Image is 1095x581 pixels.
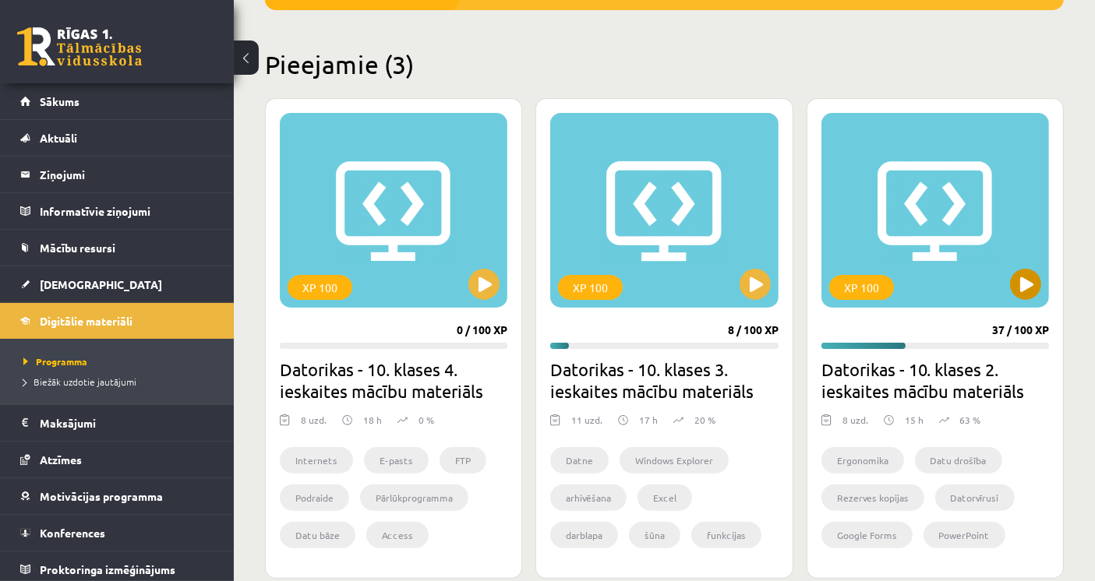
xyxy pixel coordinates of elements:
a: [DEMOGRAPHIC_DATA] [20,266,214,302]
li: PowerPoint [924,522,1005,548]
legend: Informatīvie ziņojumi [40,193,214,229]
div: 8 uzd. [301,413,327,436]
h2: Datorikas - 10. klases 3. ieskaites mācību materiāls [550,358,778,402]
li: Podraide [280,484,349,511]
a: Atzīmes [20,442,214,477]
li: Access [366,522,429,548]
div: XP 100 [558,275,623,300]
span: Programma [23,355,87,368]
a: Aktuāli [20,120,214,156]
a: Konferences [20,515,214,551]
li: šūna [629,522,680,548]
span: Konferences [40,526,105,540]
a: Digitālie materiāli [20,303,214,339]
a: Rīgas 1. Tālmācības vidusskola [17,27,142,66]
span: Motivācijas programma [40,489,163,503]
a: Informatīvie ziņojumi [20,193,214,229]
span: Sākums [40,94,79,108]
span: Mācību resursi [40,241,115,255]
li: Datu bāze [280,522,355,548]
h2: Pieejamie (3) [265,49,1064,79]
li: Internets [280,447,353,474]
a: Sākums [20,83,214,119]
p: 0 % [419,413,434,427]
h2: Datorikas - 10. klases 4. ieskaites mācību materiāls [280,358,507,402]
span: Aktuāli [40,131,77,145]
a: Biežāk uzdotie jautājumi [23,375,218,389]
li: Google Forms [821,522,913,548]
a: Ziņojumi [20,157,214,192]
li: FTP [440,447,486,474]
li: funkcijas [691,522,761,548]
li: darblapa [550,522,618,548]
li: Pārlūkprogramma [360,484,468,511]
div: 8 uzd. [842,413,868,436]
p: 63 % [960,413,981,427]
li: arhivēšana [550,484,627,511]
div: XP 100 [288,275,352,300]
span: [DEMOGRAPHIC_DATA] [40,277,162,291]
li: Rezerves kopijas [821,484,924,511]
li: Datne [550,447,609,474]
a: Motivācijas programma [20,478,214,514]
li: Windows Explorer [620,447,729,474]
a: Programma [23,354,218,368]
span: Atzīmes [40,452,82,467]
legend: Ziņojumi [40,157,214,192]
li: Excel [638,484,692,511]
li: Ergonomika [821,447,904,474]
div: XP 100 [829,275,894,300]
div: 11 uzd. [571,413,602,436]
p: 17 h [639,413,658,427]
p: 18 h [363,413,382,427]
a: Mācību resursi [20,230,214,266]
span: Proktoringa izmēģinājums [40,562,175,576]
a: Maksājumi [20,405,214,441]
h2: Datorikas - 10. klases 2. ieskaites mācību materiāls [821,358,1049,402]
li: Datu drošība [915,447,1002,474]
p: 20 % [694,413,715,427]
span: Biežāk uzdotie jautājumi [23,375,136,388]
p: 15 h [905,413,924,427]
span: Digitālie materiāli [40,314,132,328]
li: Datorvīrusi [935,484,1015,511]
legend: Maksājumi [40,405,214,441]
li: E-pasts [364,447,429,474]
